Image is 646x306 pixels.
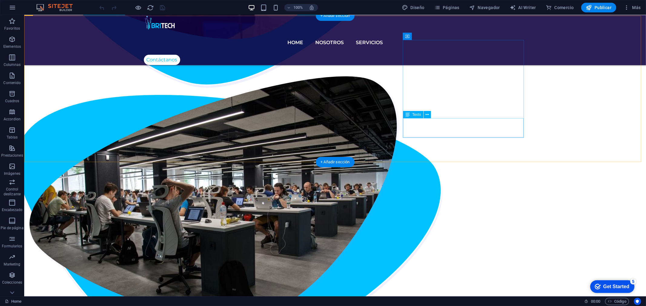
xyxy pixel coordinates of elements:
[309,5,315,10] i: Al redimensionar, ajustar el nivel de zoom automáticamente para ajustarse al dispositivo elegido.
[605,298,629,305] button: Código
[4,26,20,31] p: Favoritos
[135,4,142,11] button: Haz clic para salir del modo de previsualización y seguir editando
[5,298,22,305] a: Haz clic para cancelar la selección y doble clic para abrir páginas
[402,5,425,11] span: Diseño
[18,7,44,12] div: Get Started
[469,5,500,11] span: Navegador
[543,3,576,12] button: Comercio
[399,3,427,12] button: Diseño
[591,298,600,305] span: 00 00
[621,3,643,12] button: Más
[3,44,21,49] p: Elementos
[5,3,49,16] div: Get Started 5 items remaining, 0% complete
[510,5,536,11] span: AI Writer
[316,11,354,21] div: + Añadir sección
[624,5,641,11] span: Más
[586,5,612,11] span: Publicar
[412,113,421,116] span: Texto
[432,3,462,12] button: Páginas
[4,171,20,176] p: Imágenes
[293,4,303,11] h6: 100%
[7,135,18,140] p: Tablas
[467,3,502,12] button: Navegador
[595,299,596,304] span: :
[507,3,538,12] button: AI Writer
[434,5,459,11] span: Páginas
[4,62,21,67] p: Columnas
[147,4,154,11] i: Volver a cargar página
[35,4,80,11] img: Editor Logo
[147,4,154,11] button: reload
[585,298,601,305] h6: Tiempo de la sesión
[4,262,20,267] p: Marketing
[2,244,22,249] p: Formularios
[399,3,427,12] div: Diseño (Ctrl+Alt+Y)
[284,4,306,11] button: 100%
[634,298,641,305] button: Usercentrics
[608,298,626,305] span: Código
[1,226,23,230] p: Pie de página
[546,5,574,11] span: Comercio
[3,80,21,85] p: Contenido
[5,99,19,103] p: Cuadros
[1,153,23,158] p: Prestaciones
[2,207,22,212] p: Encabezado
[581,3,617,12] button: Publicar
[316,157,354,167] div: + Añadir sección
[4,117,21,122] p: Accordion
[2,280,22,285] p: Colecciones
[45,1,51,7] div: 5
